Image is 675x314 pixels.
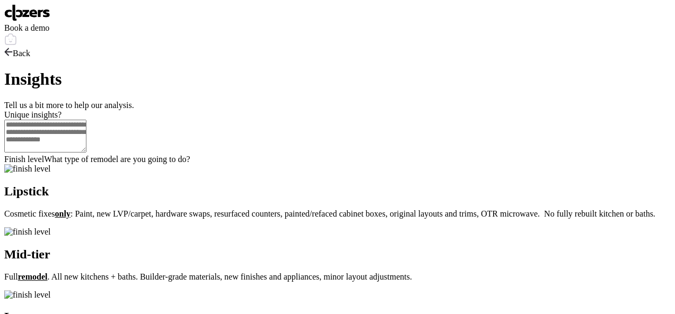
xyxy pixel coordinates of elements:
[4,247,671,262] h2: Mid-tier
[4,272,671,282] p: Full . All new kitchens + baths. Builder-grade materials, new finishes and appliances, minor layo...
[18,272,48,281] strong: remodel
[4,155,44,164] span: Finish level
[4,184,671,199] h2: Lipstick
[4,110,62,119] label: Unique insights?
[13,49,30,58] span: Back
[4,209,671,219] p: Cosmetic fixes : Paint, new LVP/carpet, hardware swaps, resurfaced counters, painted/refaced cabi...
[4,227,51,237] img: finish level
[55,209,71,218] strong: only
[4,69,671,89] h1: Insights
[44,155,190,164] span: What type of remodel are you going to do?
[4,290,51,300] img: finish level
[4,101,134,110] span: Tell us a bit more to help our analysis.
[4,164,51,174] img: finish level
[4,4,50,21] img: Logo
[4,23,49,32] span: Book a demo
